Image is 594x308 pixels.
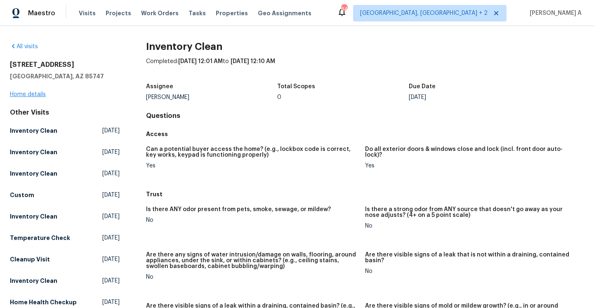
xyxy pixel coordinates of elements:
[10,230,120,245] a: Temperature Check[DATE]
[10,145,120,160] a: Inventory Clean[DATE]
[102,169,120,178] span: [DATE]
[10,298,77,306] h5: Home Health Checkup
[141,9,179,17] span: Work Orders
[10,255,50,263] h5: Cleanup Visit
[409,94,540,100] div: [DATE]
[146,274,358,280] div: No
[10,234,70,242] h5: Temperature Check
[146,146,358,158] h5: Can a potential buyer access the home? (e.g., lockbox code is correct, key works, keypad is funct...
[178,59,223,64] span: [DATE] 12:01 AM
[10,92,46,97] a: Home details
[146,57,584,79] div: Completed: to
[341,5,347,13] div: 64
[258,9,311,17] span: Geo Assignments
[102,255,120,263] span: [DATE]
[146,252,358,269] h5: Are there any signs of water intrusion/damage on walls, flooring, around appliances, under the si...
[102,127,120,135] span: [DATE]
[102,277,120,285] span: [DATE]
[10,209,120,224] a: Inventory Clean[DATE]
[10,44,38,49] a: All visits
[231,59,275,64] span: [DATE] 12:10 AM
[10,127,57,135] h5: Inventory Clean
[277,84,315,89] h5: Total Scopes
[10,273,120,288] a: Inventory Clean[DATE]
[189,10,206,16] span: Tasks
[10,123,120,138] a: Inventory Clean[DATE]
[10,61,120,69] h2: [STREET_ADDRESS]
[277,94,409,100] div: 0
[365,146,577,158] h5: Do all exterior doors & windows close and lock (incl. front door auto-lock)?
[10,191,34,199] h5: Custom
[409,84,436,89] h5: Due Date
[146,163,358,169] div: Yes
[146,84,173,89] h5: Assignee
[102,234,120,242] span: [DATE]
[79,9,96,17] span: Visits
[10,277,57,285] h5: Inventory Clean
[146,42,584,51] h2: Inventory Clean
[146,112,584,120] h4: Questions
[146,217,358,223] div: No
[10,252,120,267] a: Cleanup Visit[DATE]
[10,169,57,178] h5: Inventory Clean
[106,9,131,17] span: Projects
[216,9,248,17] span: Properties
[146,207,331,212] h5: Is there ANY odor present from pets, smoke, sewage, or mildew?
[360,9,488,17] span: [GEOGRAPHIC_DATA], [GEOGRAPHIC_DATA] + 2
[10,108,120,117] div: Other Visits
[146,130,584,138] h5: Access
[28,9,55,17] span: Maestro
[365,163,577,169] div: Yes
[10,188,120,202] a: Custom[DATE]
[10,72,120,80] h5: [GEOGRAPHIC_DATA], AZ 85747
[365,207,577,218] h5: Is there a strong odor from ANY source that doesn't go away as your nose adjusts? (4+ on a 5 poin...
[102,191,120,199] span: [DATE]
[102,148,120,156] span: [DATE]
[365,252,577,263] h5: Are there visible signs of a leak that is not within a draining, contained basin?
[10,212,57,221] h5: Inventory Clean
[10,166,120,181] a: Inventory Clean[DATE]
[102,212,120,221] span: [DATE]
[526,9,582,17] span: [PERSON_NAME] A
[146,94,278,100] div: [PERSON_NAME]
[10,148,57,156] h5: Inventory Clean
[146,190,584,198] h5: Trust
[102,298,120,306] span: [DATE]
[365,223,577,229] div: No
[365,268,577,274] div: No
